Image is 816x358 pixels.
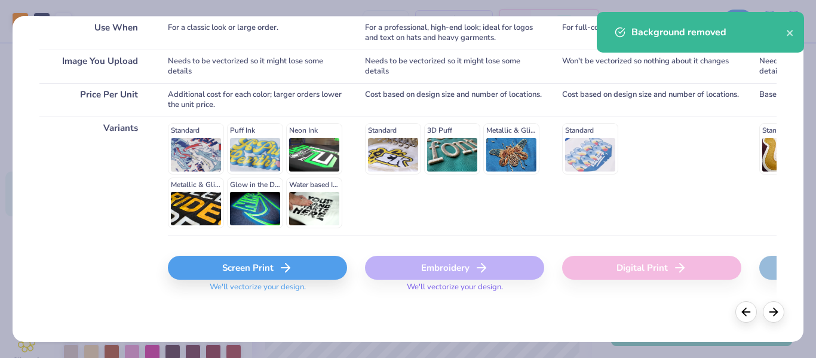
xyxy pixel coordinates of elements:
[562,50,741,83] div: Won't be vectorized so nothing about it changes
[365,83,544,117] div: Cost based on design size and number of locations.
[631,25,786,39] div: Background removed
[562,83,741,117] div: Cost based on design size and number of locations.
[39,117,150,235] div: Variants
[365,16,544,50] div: For a professional, high-end look; ideal for logos and text on hats and heavy garments.
[365,256,544,280] div: Embroidery
[39,50,150,83] div: Image You Upload
[39,16,150,50] div: Use When
[562,256,741,280] div: Digital Print
[402,282,508,299] span: We'll vectorize your design.
[168,256,347,280] div: Screen Print
[365,50,544,83] div: Needs to be vectorized so it might lose some details
[168,83,347,117] div: Additional cost for each color; larger orders lower the unit price.
[39,83,150,117] div: Price Per Unit
[168,50,347,83] div: Needs to be vectorized so it might lose some details
[562,16,741,50] div: For full-color prints or smaller orders.
[168,16,347,50] div: For a classic look or large order.
[786,25,794,39] button: close
[205,282,311,299] span: We'll vectorize your design.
